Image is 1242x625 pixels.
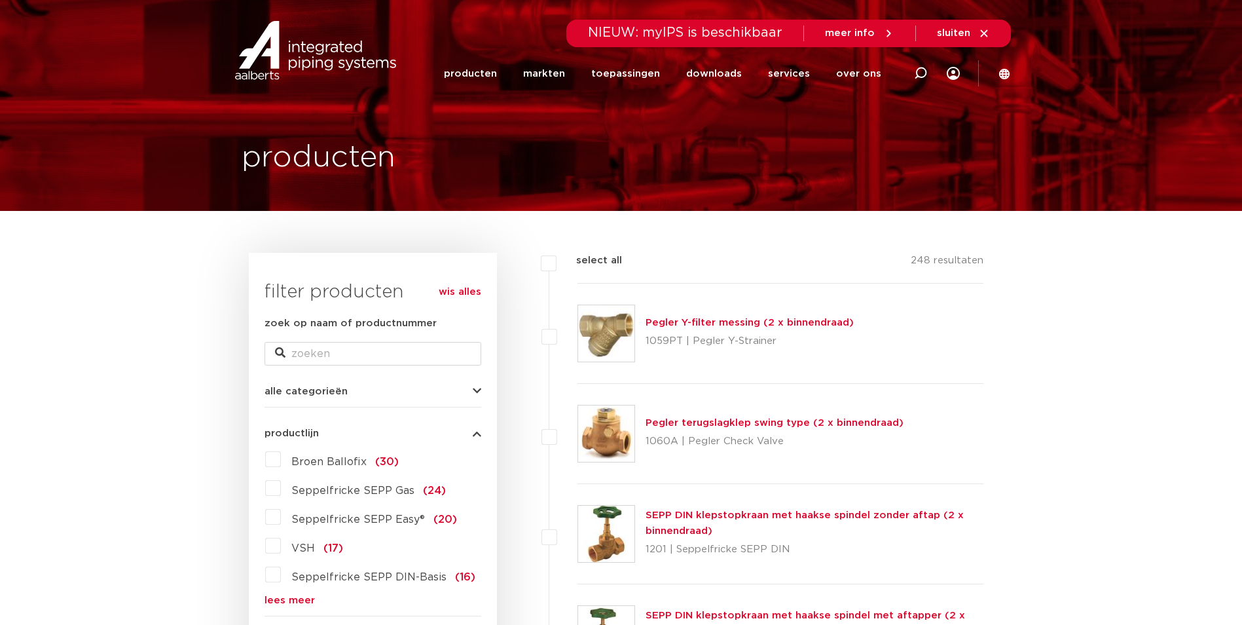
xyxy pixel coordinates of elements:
span: (17) [323,543,343,554]
img: Thumbnail for Pegler terugslagklep swing type (2 x binnendraad) [578,406,634,462]
span: (24) [423,485,446,496]
span: VSH [291,543,315,554]
h3: filter producten [265,279,481,305]
a: toepassingen [591,48,660,99]
input: zoeken [265,342,481,366]
p: 1201 | Seppelfricke SEPP DIN [646,539,984,560]
span: NIEUW: myIPS is beschikbaar [588,26,782,39]
label: zoek op naam of productnummer [265,316,437,331]
a: downloads [686,48,742,99]
span: alle categorieën [265,387,348,396]
nav: Menu [444,48,881,99]
a: Pegler terugslagklep swing type (2 x binnendraad) [646,418,904,428]
label: select all [557,253,622,269]
a: sluiten [937,28,990,39]
a: meer info [825,28,894,39]
a: over ons [836,48,881,99]
span: productlijn [265,428,319,438]
span: (30) [375,457,399,467]
img: Thumbnail for Pegler Y-filter messing (2 x binnendraad) [578,305,634,362]
button: productlijn [265,428,481,438]
button: alle categorieën [265,387,481,396]
h1: producten [242,137,395,179]
div: my IPS [947,59,960,88]
span: (20) [433,514,457,525]
span: (16) [455,572,475,582]
img: Thumbnail for SEPP DIN klepstopkraan met haakse spindel zonder aftap (2 x binnendraad) [578,506,634,562]
p: 248 resultaten [911,253,983,273]
span: Seppelfricke SEPP DIN-Basis [291,572,447,582]
span: Broen Ballofix [291,457,367,467]
a: SEPP DIN klepstopkraan met haakse spindel zonder aftap (2 x binnendraad) [646,510,964,536]
a: services [768,48,810,99]
span: Seppelfricke SEPP Easy® [291,514,425,525]
p: 1059PT | Pegler Y-Strainer [646,331,854,352]
span: meer info [825,28,875,38]
a: wis alles [439,284,481,300]
a: Pegler Y-filter messing (2 x binnendraad) [646,318,854,328]
a: producten [444,48,497,99]
span: Seppelfricke SEPP Gas [291,485,414,496]
p: 1060A | Pegler Check Valve [646,431,904,452]
span: sluiten [937,28,970,38]
a: markten [523,48,565,99]
a: lees meer [265,596,481,605]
